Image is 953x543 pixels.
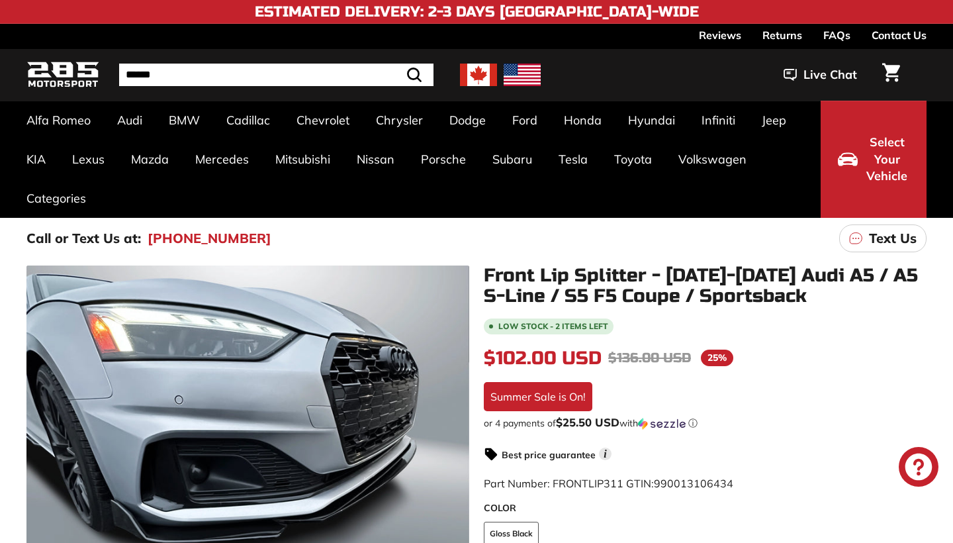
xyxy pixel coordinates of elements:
a: Cart [874,52,908,97]
h4: Estimated Delivery: 2-3 Days [GEOGRAPHIC_DATA]-Wide [255,4,699,20]
span: $102.00 USD [484,347,602,370]
span: i [599,448,612,460]
span: 25% [701,350,733,366]
img: Logo_285_Motorsport_areodynamics_components [26,60,99,91]
a: Reviews [699,24,741,46]
strong: Best price guarantee [502,449,596,461]
span: Low stock - 2 items left [498,322,608,330]
a: Hyundai [615,101,688,140]
a: Alfa Romeo [13,101,104,140]
span: Live Chat [803,66,857,83]
inbox-online-store-chat: Shopify online store chat [895,447,942,490]
button: Select Your Vehicle [821,101,927,218]
span: Select Your Vehicle [864,134,909,185]
a: Toyota [601,140,665,179]
span: $136.00 USD [608,350,691,366]
a: FAQs [823,24,850,46]
a: Lexus [59,140,118,179]
span: 990013106434 [654,477,733,490]
a: Tesla [545,140,601,179]
a: Categories [13,179,99,218]
div: Summer Sale is On! [484,382,592,411]
a: Mitsubishi [262,140,343,179]
span: $25.50 USD [556,415,619,429]
a: Subaru [479,140,545,179]
a: Returns [762,24,802,46]
a: Mercedes [182,140,262,179]
input: Search [119,64,433,86]
a: Text Us [839,224,927,252]
a: Volkswagen [665,140,760,179]
a: Dodge [436,101,499,140]
a: Chrysler [363,101,436,140]
a: Nissan [343,140,408,179]
a: Chevrolet [283,101,363,140]
a: Porsche [408,140,479,179]
a: Jeep [749,101,799,140]
p: Text Us [869,228,917,248]
a: Infiniti [688,101,749,140]
a: Honda [551,101,615,140]
a: Mazda [118,140,182,179]
p: Call or Text Us at: [26,228,141,248]
a: Cadillac [213,101,283,140]
a: [PHONE_NUMBER] [148,228,271,248]
div: or 4 payments of with [484,417,927,430]
h1: Front Lip Splitter - [DATE]-[DATE] Audi A5 / A5 S-Line / S5 F5 Coupe / Sportsback [484,266,927,307]
a: BMW [156,101,213,140]
a: Contact Us [872,24,927,46]
a: KIA [13,140,59,179]
div: or 4 payments of$25.50 USDwithSezzle Click to learn more about Sezzle [484,417,927,430]
label: COLOR [484,501,927,515]
img: Sezzle [638,418,686,430]
button: Live Chat [766,58,874,91]
a: Audi [104,101,156,140]
span: Part Number: FRONTLIP311 GTIN: [484,477,733,490]
a: Ford [499,101,551,140]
